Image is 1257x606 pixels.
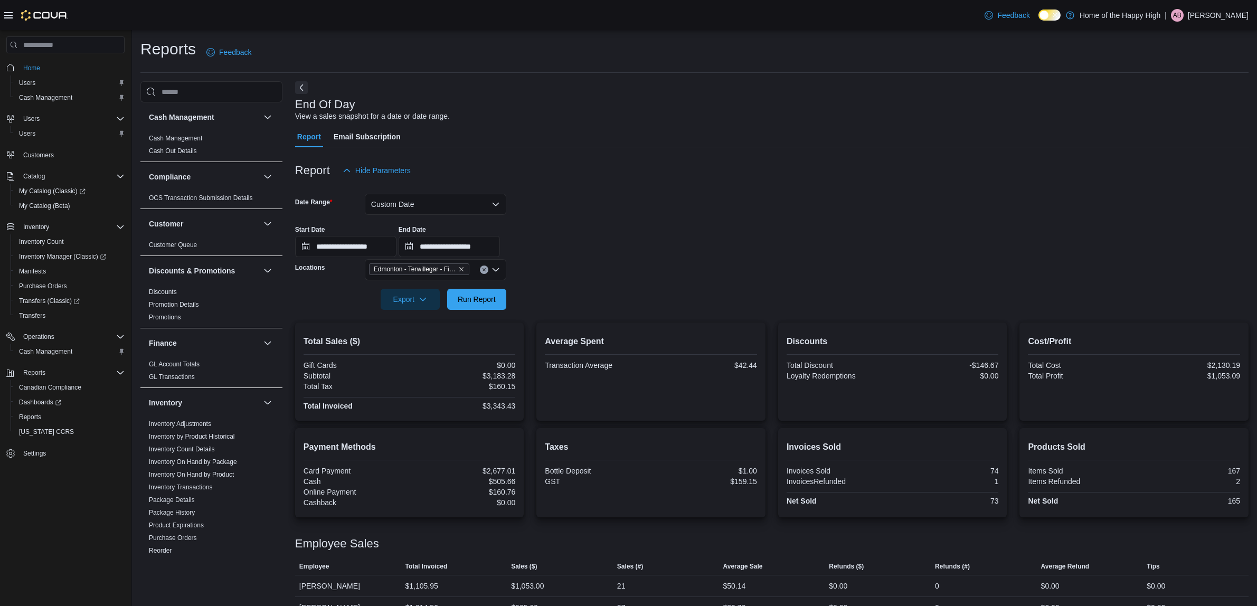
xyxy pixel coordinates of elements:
a: Inventory Count [15,235,68,248]
span: Manifests [19,267,46,276]
a: Settings [19,447,50,460]
span: Customers [19,148,125,162]
span: Catalog [23,172,45,181]
div: $1,053.00 [511,580,544,592]
span: Reports [15,411,125,423]
span: My Catalog (Classic) [19,187,86,195]
button: Compliance [149,172,259,182]
div: Cash [304,477,408,486]
a: Canadian Compliance [15,381,86,394]
div: -$146.67 [895,361,999,370]
div: View a sales snapshot for a date or date range. [295,111,450,122]
h3: Compliance [149,172,191,182]
button: [US_STATE] CCRS [11,424,129,439]
a: Inventory Count Details [149,446,215,453]
div: Subtotal [304,372,408,380]
div: $160.15 [412,382,516,391]
span: Package Details [149,496,195,504]
span: AB [1173,9,1182,22]
h2: Discounts [787,335,999,348]
p: Home of the Happy High [1080,9,1160,22]
a: Package History [149,509,195,516]
span: Purchase Orders [15,280,125,292]
a: Cash Management [15,91,77,104]
a: Reports [15,411,45,423]
span: Sales (#) [617,562,643,571]
span: Purchase Orders [19,282,67,290]
span: Users [15,127,125,140]
nav: Complex example [6,55,125,488]
span: Inventory On Hand by Product [149,470,234,479]
span: GL Transactions [149,373,195,381]
h3: Report [295,164,330,177]
a: My Catalog (Classic) [15,185,90,197]
div: InvoicesRefunded [787,477,891,486]
div: $160.76 [412,488,516,496]
div: $505.66 [412,477,516,486]
a: Product Expirations [149,522,204,529]
button: Finance [149,338,259,348]
input: Press the down key to open a popover containing a calendar. [295,236,396,257]
button: Discounts & Promotions [149,266,259,276]
a: Inventory by Product Historical [149,433,235,440]
button: Inventory [2,220,129,234]
div: $0.00 [1147,580,1165,592]
span: Discounts [149,288,177,296]
div: $50.14 [723,580,746,592]
span: Operations [23,333,54,341]
a: Transfers (Classic) [15,295,84,307]
div: Bottle Deposit [545,467,649,475]
div: $0.00 [829,580,847,592]
button: Cash Management [149,112,259,122]
span: Refunds (#) [935,562,970,571]
button: Operations [19,330,59,343]
h2: Total Sales ($) [304,335,516,348]
h2: Taxes [545,441,757,453]
a: My Catalog (Classic) [11,184,129,198]
button: Users [2,111,129,126]
a: Cash Out Details [149,147,197,155]
span: Users [23,115,40,123]
span: Home [19,61,125,74]
a: Customer Queue [149,241,197,249]
a: GL Account Totals [149,361,200,368]
span: Feedback [219,47,251,58]
div: 1 [895,477,999,486]
a: Cash Management [149,135,202,142]
button: Customer [149,219,259,229]
span: Average Refund [1041,562,1090,571]
div: 21 [617,580,626,592]
a: Inventory Adjustments [149,420,211,428]
div: Total Cost [1028,361,1132,370]
div: $0.00 [412,361,516,370]
span: Cash Management [19,347,72,356]
span: GL Account Totals [149,360,200,368]
span: Run Report [458,294,496,305]
div: 73 [895,497,999,505]
span: Operations [19,330,125,343]
button: Finance [261,337,274,349]
div: Invoices Sold [787,467,891,475]
a: Transfers [15,309,50,322]
span: Settings [19,447,125,460]
p: | [1165,9,1167,22]
a: Purchase Orders [149,534,197,542]
div: $1,105.95 [405,580,438,592]
span: Package History [149,508,195,517]
a: Purchase Orders [15,280,71,292]
span: Home [23,64,40,72]
div: $159.15 [653,477,757,486]
div: 0 [935,580,939,592]
label: Start Date [295,225,325,234]
button: Catalog [19,170,49,183]
span: Promotions [149,313,181,321]
span: Transfers (Classic) [15,295,125,307]
span: Inventory On Hand by Package [149,458,237,466]
div: $42.44 [653,361,757,370]
span: Inventory by Product Historical [149,432,235,441]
